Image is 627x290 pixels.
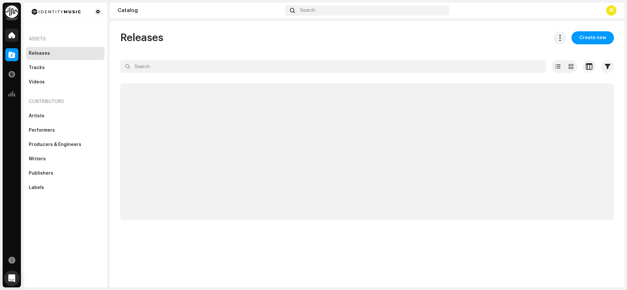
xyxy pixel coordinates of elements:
[571,31,614,44] button: Create new
[26,181,104,194] re-m-nav-item: Labels
[29,142,81,147] div: Producers & Engineers
[29,128,55,133] div: Performers
[29,185,44,190] div: Labels
[29,113,44,119] div: Artists
[579,31,606,44] span: Create new
[26,124,104,137] re-m-nav-item: Performers
[5,5,18,18] img: 0f74c21f-6d1c-4dbc-9196-dbddad53419e
[120,31,163,44] span: Releases
[29,171,53,176] div: Publishers
[26,94,104,109] re-a-nav-header: Contributors
[300,8,315,13] span: Search
[26,61,104,74] re-m-nav-item: Tracks
[26,152,104,166] re-m-nav-item: Writers
[29,65,45,70] div: Tracks
[29,156,46,162] div: Writers
[118,8,282,13] div: Catalog
[26,167,104,180] re-m-nav-item: Publishers
[26,31,104,47] re-a-nav-header: Assets
[29,8,84,16] img: 185c913a-8839-411b-a7b9-bf647bcb215e
[29,51,50,56] div: Releases
[26,47,104,60] re-m-nav-item: Releases
[26,138,104,151] re-m-nav-item: Producers & Engineers
[26,109,104,123] re-m-nav-item: Artists
[120,60,546,73] input: Search
[29,80,45,85] div: Videos
[26,76,104,89] re-m-nav-item: Videos
[606,5,617,16] div: N
[4,270,20,286] div: Open Intercom Messenger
